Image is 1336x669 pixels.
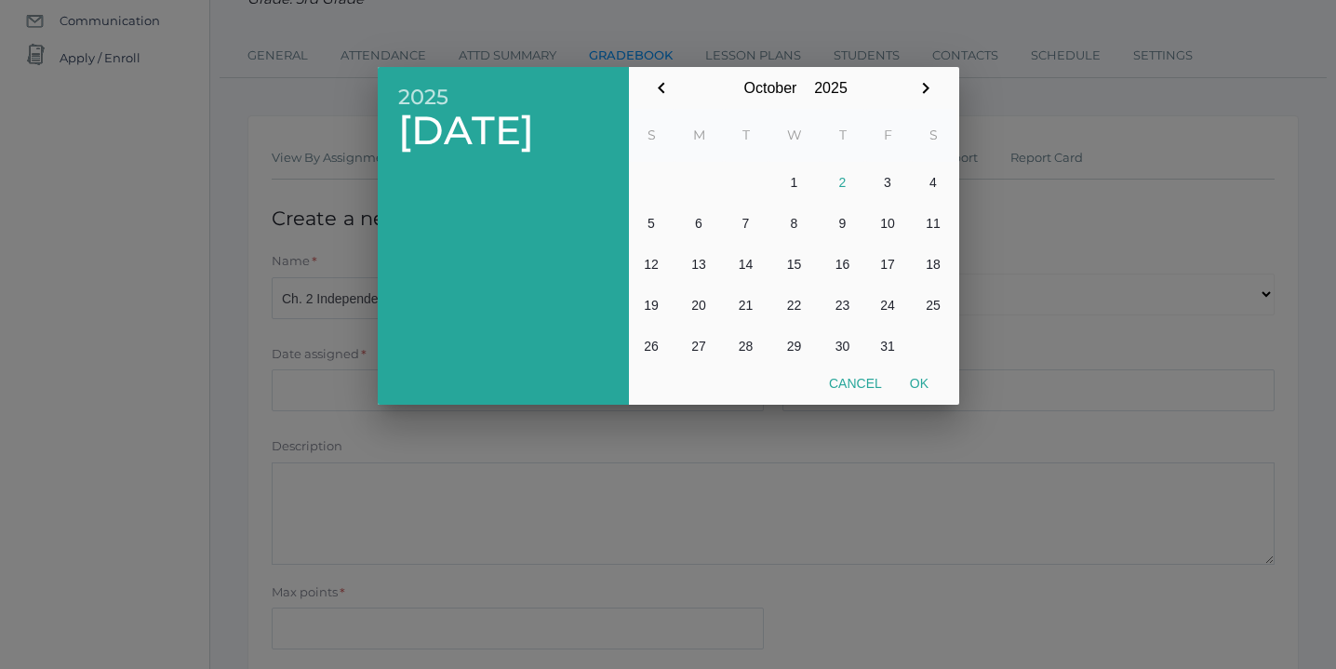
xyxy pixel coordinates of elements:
button: 18 [911,244,956,285]
button: 25 [911,285,956,326]
button: 30 [821,326,865,367]
button: 26 [629,326,675,367]
abbr: Thursday [839,127,847,143]
button: 12 [629,244,675,285]
button: 16 [821,244,865,285]
button: 13 [675,244,724,285]
button: 3 [865,162,911,203]
abbr: Sunday [648,127,656,143]
span: [DATE] [398,109,608,153]
abbr: Tuesday [742,127,750,143]
button: 10 [865,203,911,244]
button: Cancel [815,367,896,400]
button: 15 [768,244,821,285]
button: 28 [724,326,768,367]
button: 19 [629,285,675,326]
button: 29 [768,326,821,367]
button: 6 [675,203,724,244]
button: 31 [865,326,911,367]
button: 21 [724,285,768,326]
abbr: Friday [884,127,892,143]
button: 4 [911,162,956,203]
button: 20 [675,285,724,326]
button: 9 [821,203,865,244]
button: 2 [821,162,865,203]
button: Ok [896,367,942,400]
button: 27 [675,326,724,367]
button: 5 [629,203,675,244]
abbr: Saturday [929,127,938,143]
button: 14 [724,244,768,285]
button: 1 [768,162,821,203]
button: 24 [865,285,911,326]
button: 22 [768,285,821,326]
button: 17 [865,244,911,285]
button: 11 [911,203,956,244]
button: 23 [821,285,865,326]
button: 8 [768,203,821,244]
abbr: Wednesday [787,127,802,143]
button: 7 [724,203,768,244]
span: 2025 [398,86,608,109]
abbr: Monday [693,127,705,143]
